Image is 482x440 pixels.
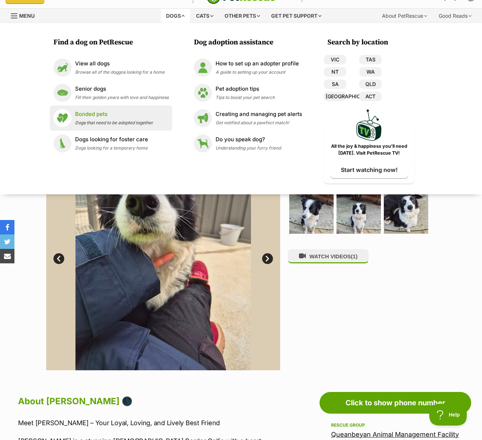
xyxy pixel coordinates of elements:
[324,79,346,89] a: SA
[194,59,302,77] a: How to set up an adopter profile How to set up an adopter profile A guide to setting up your account
[18,418,287,428] p: Meet [PERSON_NAME] – Your Loyal, Loving, and Lively Best Friend
[324,67,346,77] a: NT
[351,253,357,259] span: (1)
[320,392,471,414] a: Click to show phone number
[429,404,468,426] iframe: Help Scout Beacon - Open
[194,134,302,152] a: Do you speak dog? Do you speak dog? Understanding your furry friend
[75,95,169,100] span: Fill their golden years with love and happiness
[194,84,302,102] a: Pet adoption tips Pet adoption tips Tips to boost your pet search
[327,38,414,48] h3: Search by location
[75,145,148,151] span: Dogs looking for a temporary home
[53,134,71,152] img: Dogs looking for foster care
[75,85,169,93] p: Senior dogs
[53,134,169,152] a: Dogs looking for foster care Dogs looking for foster care Dogs looking for a temporary home
[75,60,165,68] p: View all dogs
[18,393,287,409] h2: About [PERSON_NAME] 🌑
[11,9,40,22] a: Menu
[359,92,382,101] a: ACT
[377,9,432,23] div: About PetRescue
[53,109,169,127] a: Bonded pets Bonded pets Dogs that need to be adopted together
[216,145,281,151] span: Understanding your furry friend
[216,110,302,118] p: Creating and managing pet alerts
[53,84,71,102] img: Senior dogs
[75,135,148,144] p: Dogs looking for foster care
[53,109,71,127] img: Bonded pets
[331,422,460,428] div: Rescue group
[216,85,275,93] p: Pet adoption tips
[216,95,275,100] span: Tips to boost your pet search
[194,134,212,152] img: Do you speak dog?
[216,69,285,75] span: A guide to setting up your account
[194,59,212,77] img: How to set up an adopter profile
[329,143,409,157] p: All the joy & happiness you’ll need [DATE]. Visit PetRescue TV!
[194,109,302,127] a: Creating and managing pet alerts Creating and managing pet alerts Get notified about a pawfect ma...
[216,120,289,125] span: Get notified about a pawfect match!
[216,135,281,144] p: Do you speak dog?
[194,109,212,127] img: Creating and managing pet alerts
[359,79,382,89] a: QLD
[434,9,477,23] div: Good Reads
[331,431,459,438] a: Queanbeyan Animal Management Facility
[266,9,326,23] div: Get pet support
[324,55,346,64] a: VIC
[191,9,218,23] div: Cats
[75,120,153,125] span: Dogs that need to be adopted together
[75,110,153,118] p: Bonded pets
[356,109,382,141] img: PetRescue TV logo
[53,84,169,102] a: Senior dogs Senior dogs Fill their golden years with love and happiness
[194,84,212,102] img: Pet adoption tips
[324,92,346,101] a: [GEOGRAPHIC_DATA]
[53,38,172,48] h3: Find a dog on PetRescue
[220,9,265,23] div: Other pets
[336,189,381,234] img: Photo of Luna 🌑
[262,253,273,264] a: Next
[359,67,382,77] a: WA
[161,9,190,23] div: Dogs
[19,13,35,19] span: Menu
[289,189,334,234] img: Photo of Luna 🌑
[194,38,306,48] h3: Dog adoption assistance
[288,249,369,263] button: WATCH VIDEOS(1)
[216,60,299,68] p: How to set up an adopter profile
[53,59,71,77] img: View all dogs
[53,253,64,264] a: Prev
[46,136,280,370] img: Photo of Luna 🌑
[53,59,169,77] a: View all dogs View all dogs Browse all of the doggos looking for a home
[384,189,428,234] img: Photo of Luna 🌑
[359,55,382,64] a: TAS
[75,69,165,75] span: Browse all of the doggos looking for a home
[330,161,408,178] a: Start watching now!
